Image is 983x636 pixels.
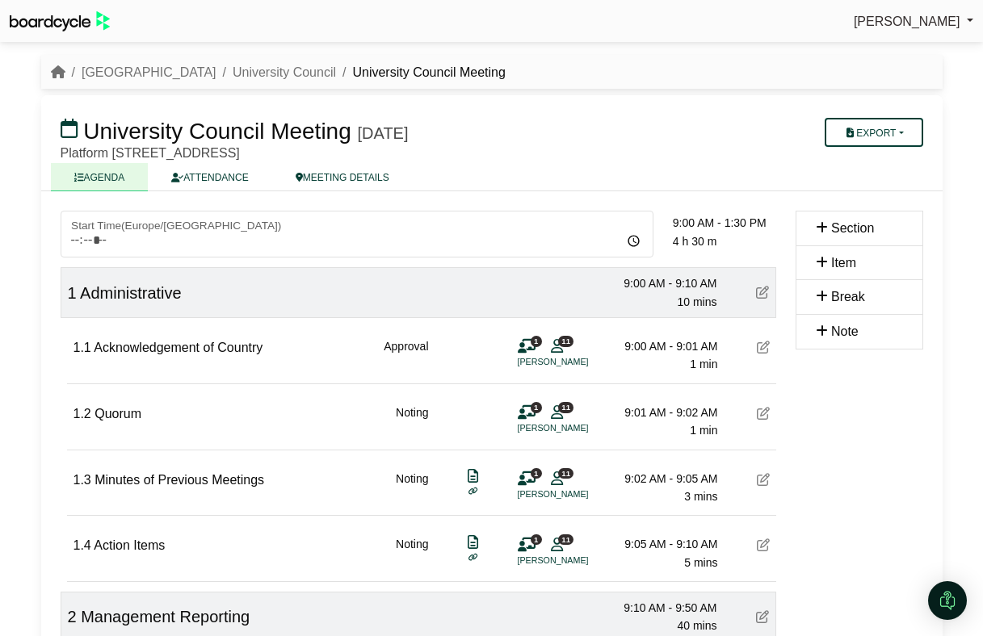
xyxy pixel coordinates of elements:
[51,163,149,191] a: AGENDA
[94,341,263,354] span: Acknowledgement of Country
[68,284,77,302] span: 1
[61,146,240,160] span: Platform [STREET_ADDRESS]
[558,402,573,412] span: 11
[831,290,865,303] span: Break
[233,65,336,79] a: University Council
[336,62,506,83] li: University Council Meeting
[83,119,351,144] span: University Council Meeting
[605,535,718,553] div: 9:05 AM - 9:10 AM
[82,65,216,79] a: [GEOGRAPHIC_DATA]
[95,407,141,421] span: Quorum
[518,421,639,435] li: [PERSON_NAME]
[558,468,573,479] span: 11
[673,214,786,232] div: 9:00 AM - 1:30 PM
[74,407,91,421] span: 1.2
[690,424,717,437] span: 1 min
[605,470,718,487] div: 9:02 AM - 9:05 AM
[396,535,428,571] div: Noting
[684,490,717,503] span: 3 mins
[518,554,639,567] li: [PERSON_NAME]
[605,404,718,421] div: 9:01 AM - 9:02 AM
[673,235,716,248] span: 4 h 30 m
[604,599,717,617] div: 9:10 AM - 9:50 AM
[518,487,639,501] li: [PERSON_NAME]
[831,221,874,235] span: Section
[558,336,573,346] span: 11
[518,355,639,369] li: [PERSON_NAME]
[558,534,573,545] span: 11
[95,473,264,487] span: Minutes of Previous Meetings
[396,470,428,506] div: Noting
[396,404,428,440] div: Noting
[831,256,856,270] span: Item
[384,337,428,374] div: Approval
[74,473,91,487] span: 1.3
[854,11,973,32] a: [PERSON_NAME]
[604,274,717,292] div: 9:00 AM - 9:10 AM
[677,619,716,632] span: 40 mins
[51,62,506,83] nav: breadcrumb
[74,341,91,354] span: 1.1
[531,402,542,412] span: 1
[80,284,182,302] span: Administrative
[10,11,110,31] img: BoardcycleBlackGreen-aaafeed430059cb809a45853b8cf6d952af9d84e6e89e1f1685b34bfd5cb7d64.svg
[831,324,859,338] span: Note
[74,538,91,552] span: 1.4
[272,163,413,191] a: MEETING DETAILS
[531,336,542,346] span: 1
[81,608,250,626] span: Management Reporting
[854,15,960,28] span: [PERSON_NAME]
[677,295,716,308] span: 10 mins
[690,358,717,370] span: 1 min
[928,581,967,620] div: Open Intercom Messenger
[684,556,717,569] span: 5 mins
[531,534,542,545] span: 1
[825,118,922,147] button: Export
[605,337,718,355] div: 9:00 AM - 9:01 AM
[68,608,77,626] span: 2
[148,163,271,191] a: ATTENDANCE
[531,468,542,479] span: 1
[94,538,165,552] span: Action Items
[358,123,409,143] div: [DATE]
